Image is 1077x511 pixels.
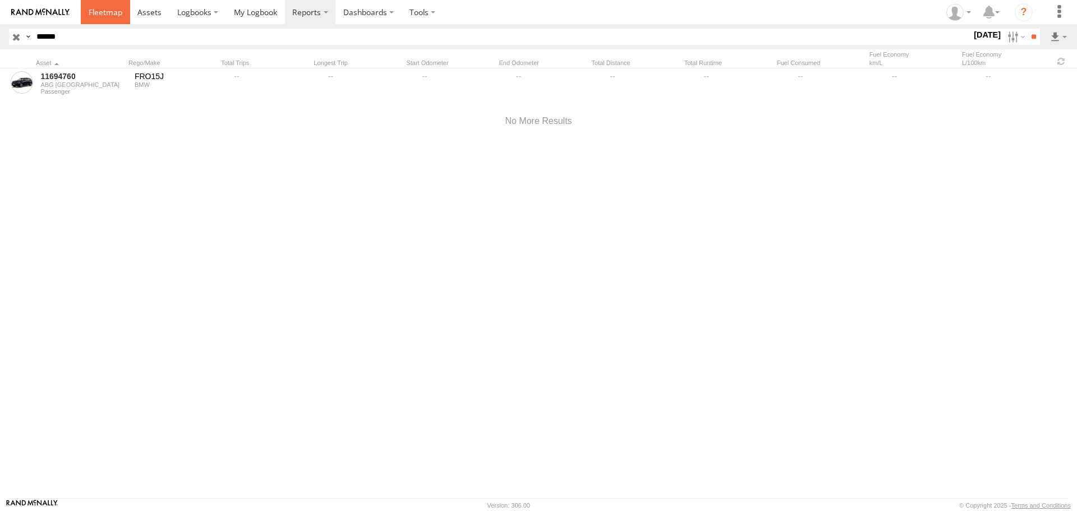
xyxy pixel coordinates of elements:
[972,29,1003,41] label: [DATE]
[36,59,124,67] div: Click to Sort
[487,502,530,509] div: Version: 306.00
[1055,56,1068,67] span: Refresh
[962,50,1050,67] div: Fuel Economy
[1003,29,1027,45] label: Search Filter Options
[40,71,127,81] a: 11694760
[11,8,70,16] img: rand-logo.svg
[6,500,58,511] a: Visit our Website
[1011,502,1071,509] a: Terms and Conditions
[24,29,33,45] label: Search Query
[942,4,975,21] div: Mohammad Israel
[40,81,127,88] div: ABG [GEOGRAPHIC_DATA]
[959,502,1071,509] div: © Copyright 2025 -
[592,59,680,67] div: Total Distance
[406,59,494,67] div: Start Odometer
[40,88,127,95] div: Passenger
[499,59,587,67] div: End Odometer
[962,59,1050,67] div: L/100km
[221,59,309,67] div: Total Trips
[314,59,402,67] div: Longest Trip
[135,81,221,88] div: BMW
[777,59,865,67] div: Fuel Consumed
[1049,29,1068,45] label: Export results as...
[869,50,958,67] div: Fuel Economy
[1015,3,1033,21] i: ?
[135,71,221,81] div: FRO15J
[11,71,33,94] a: View Asset Details
[128,59,217,67] div: Rego/Make
[869,59,958,67] div: km/L
[684,59,772,67] div: Total Runtime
